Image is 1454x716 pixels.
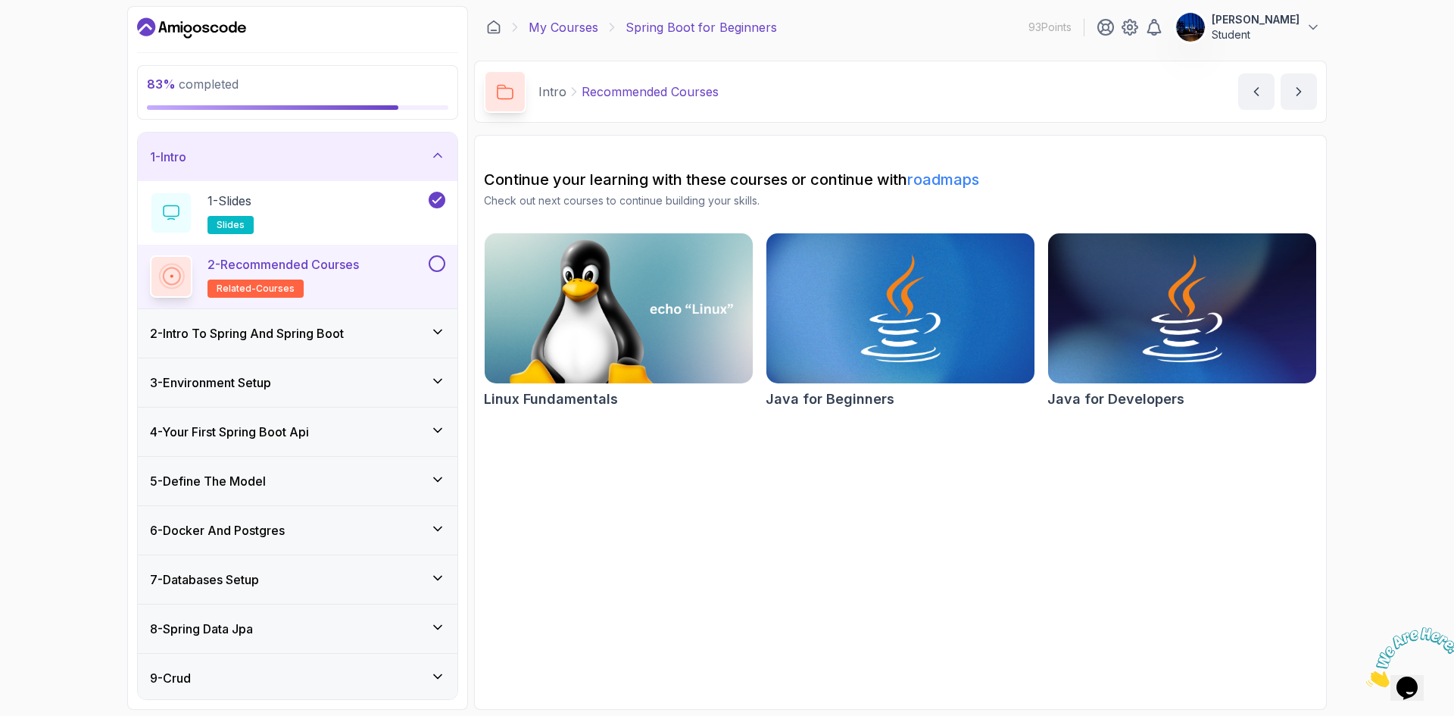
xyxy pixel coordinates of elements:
[1238,73,1275,110] button: previous content
[150,324,344,342] h3: 2 - Intro To Spring And Spring Boot
[138,555,457,604] button: 7-Databases Setup
[485,233,753,383] img: Linux Fundamentals card
[150,255,445,298] button: 2-Recommended Coursesrelated-courses
[1176,13,1205,42] img: user profile image
[486,20,501,35] a: Dashboard
[150,472,266,490] h3: 5 - Define The Model
[907,170,979,189] a: roadmaps
[766,233,1034,383] img: Java for Beginners card
[1360,621,1454,693] iframe: chat widget
[150,669,191,687] h3: 9 - Crud
[1175,12,1321,42] button: user profile image[PERSON_NAME]Student
[150,423,309,441] h3: 4 - Your First Spring Boot Api
[138,605,457,653] button: 8-Spring Data Jpa
[138,408,457,456] button: 4-Your First Spring Boot Api
[150,521,285,539] h3: 6 - Docker And Postgres
[150,374,271,392] h3: 3 - Environment Setup
[484,233,754,410] a: Linux Fundamentals cardLinux Fundamentals
[150,620,253,638] h3: 8 - Spring Data Jpa
[217,219,245,231] span: slides
[138,457,457,505] button: 5-Define The Model
[766,233,1035,410] a: Java for Beginners cardJava for Beginners
[484,193,1317,208] p: Check out next courses to continue building your skills.
[150,192,445,234] button: 1-Slidesslides
[138,358,457,407] button: 3-Environment Setup
[137,16,246,40] a: Dashboard
[1281,73,1317,110] button: next content
[484,389,618,410] h2: Linux Fundamentals
[582,83,719,101] p: Recommended Courses
[1212,27,1300,42] p: Student
[484,169,1317,190] h2: Continue your learning with these courses or continue with
[1212,12,1300,27] p: [PERSON_NAME]
[1048,233,1316,383] img: Java for Developers card
[147,77,239,92] span: completed
[207,255,359,274] p: 2 - Recommended Courses
[150,148,186,166] h3: 1 - Intro
[626,18,777,36] p: Spring Boot for Beginners
[217,283,295,295] span: related-courses
[138,506,457,555] button: 6-Docker And Postgres
[138,133,457,181] button: 1-Intro
[147,77,176,92] span: 83 %
[538,83,566,101] p: Intro
[766,389,894,410] h2: Java for Beginners
[138,309,457,358] button: 2-Intro To Spring And Spring Boot
[529,18,598,36] a: My Courses
[1028,20,1072,35] p: 93 Points
[207,192,251,210] p: 1 - Slides
[138,654,457,702] button: 9-Crud
[150,571,259,589] h3: 7 - Databases Setup
[6,6,100,66] img: Chat attention grabber
[1047,233,1317,410] a: Java for Developers cardJava for Developers
[1047,389,1184,410] h2: Java for Developers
